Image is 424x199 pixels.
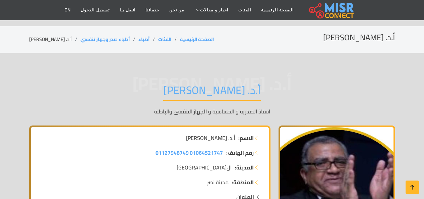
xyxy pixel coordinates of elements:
span: أ.د. [PERSON_NAME] [186,134,235,142]
a: EN [60,4,76,16]
a: الصفحة الرئيسية [180,35,214,44]
li: أ.د. [PERSON_NAME] [29,36,80,43]
h2: أ.د. [PERSON_NAME] [323,33,395,43]
a: الفئات [158,35,171,44]
span: اخبار و مقالات [200,7,228,13]
a: تسجيل الدخول [76,4,114,16]
a: أطباء صدر وجهاز تنفسي [80,35,130,44]
a: اخبار و مقالات [189,4,233,16]
strong: المدينة: [235,163,254,171]
h1: أ.د. [PERSON_NAME] [163,84,261,101]
strong: الاسم: [238,134,254,142]
a: 01064521747 01127948749 [156,149,223,157]
img: main.misr_connect [309,2,354,18]
a: الفئات [233,4,256,16]
strong: رقم الهاتف: [226,149,254,157]
strong: المنطقة: [232,178,254,186]
span: 01064521747 01127948749 [156,148,223,158]
a: الصفحة الرئيسية [256,4,299,16]
a: اتصل بنا [115,4,140,16]
p: استاذ الصدرية و الحساسية و الجهاز التنفسى والباطنة [29,107,395,115]
a: خدماتنا [140,4,164,16]
span: ال[GEOGRAPHIC_DATA] [177,163,232,171]
a: من نحن [164,4,189,16]
a: أطباء [138,35,149,44]
span: مدينة نصر [207,178,229,186]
